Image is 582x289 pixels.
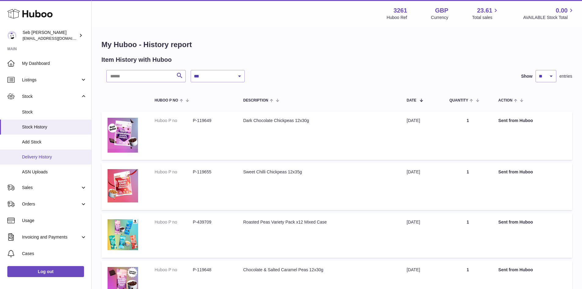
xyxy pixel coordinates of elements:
a: 23.61 Total sales [472,6,499,20]
span: My Dashboard [22,61,87,66]
strong: Sent from Huboo [498,220,533,224]
dd: P-119655 [193,169,231,175]
span: 23.61 [477,6,492,15]
span: Invoicing and Payments [22,234,80,240]
span: Cases [22,251,87,257]
span: Stock [22,109,87,115]
dt: Huboo P no [155,267,193,273]
span: Date [407,98,416,102]
td: 1 [443,112,492,160]
a: Log out [7,266,84,277]
dd: P-119648 [193,267,231,273]
span: Huboo P no [155,98,178,102]
img: 32611658329211.jpg [108,169,138,202]
span: entries [559,73,572,79]
strong: Sent from Huboo [498,169,533,174]
strong: Sent from Huboo [498,118,533,123]
td: [DATE] [401,112,443,160]
dt: Huboo P no [155,169,193,175]
label: Show [521,73,533,79]
div: Currency [431,15,448,20]
div: Huboo Ref [387,15,407,20]
span: Description [243,98,268,102]
span: Sales [22,185,80,191]
td: Sweet Chilli Chickpeas 12x35g [237,163,401,210]
td: [DATE] [401,213,443,258]
dd: P-119649 [193,118,231,124]
span: Action [498,98,512,102]
span: Quantity [449,98,468,102]
span: AVAILABLE Stock Total [523,15,575,20]
div: Seb [PERSON_NAME] [23,30,78,41]
dt: Huboo P no [155,219,193,225]
dd: P-439709 [193,219,231,225]
td: Dark Chocolate Chickpeas 12x30g [237,112,401,160]
dt: Huboo P no [155,118,193,124]
a: 0.00 AVAILABLE Stock Total [523,6,575,20]
td: 1 [443,213,492,258]
td: 1 [443,163,492,210]
span: Add Stock [22,139,87,145]
strong: GBP [435,6,448,15]
span: Orders [22,201,80,207]
h2: Item History with Huboo [101,56,172,64]
span: ASN Uploads [22,169,87,175]
strong: Sent from Huboo [498,267,533,272]
strong: 3261 [393,6,407,15]
span: 0.00 [556,6,568,15]
span: Total sales [472,15,499,20]
td: [DATE] [401,163,443,210]
span: [EMAIL_ADDRESS][DOMAIN_NAME] [23,36,90,41]
img: 32611658329237.jpg [108,118,138,152]
td: Roasted Peas Variety Pack x12 Mixed Case [237,213,401,258]
img: internalAdmin-3261@internal.huboo.com [7,31,16,40]
h1: My Huboo - History report [101,40,572,50]
span: Stock [22,94,80,99]
span: Stock History [22,124,87,130]
span: Listings [22,77,80,83]
img: 32611658328536.jpg [108,219,138,250]
span: Delivery History [22,154,87,160]
span: Usage [22,218,87,224]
